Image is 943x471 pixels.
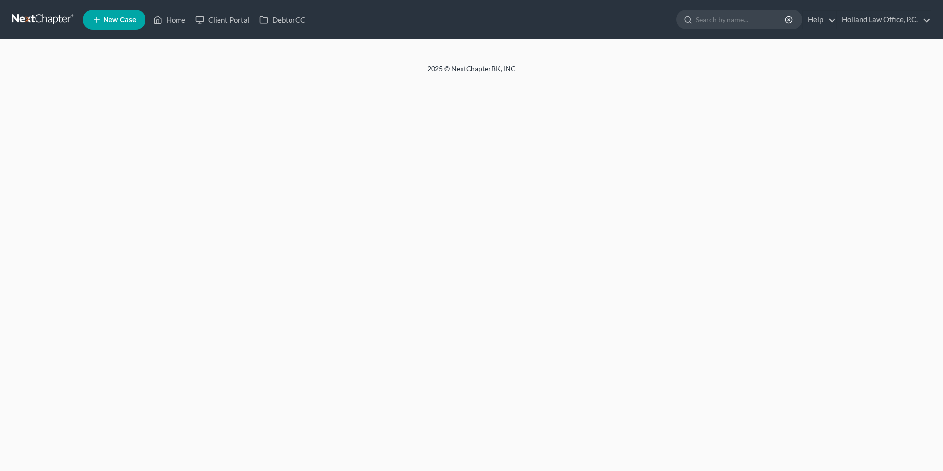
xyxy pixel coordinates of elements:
a: Client Portal [190,11,254,29]
a: Holland Law Office, P.C. [837,11,931,29]
a: Home [148,11,190,29]
a: Help [803,11,836,29]
a: DebtorCC [254,11,310,29]
input: Search by name... [696,10,786,29]
div: 2025 © NextChapterBK, INC [190,64,753,81]
span: New Case [103,16,136,24]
